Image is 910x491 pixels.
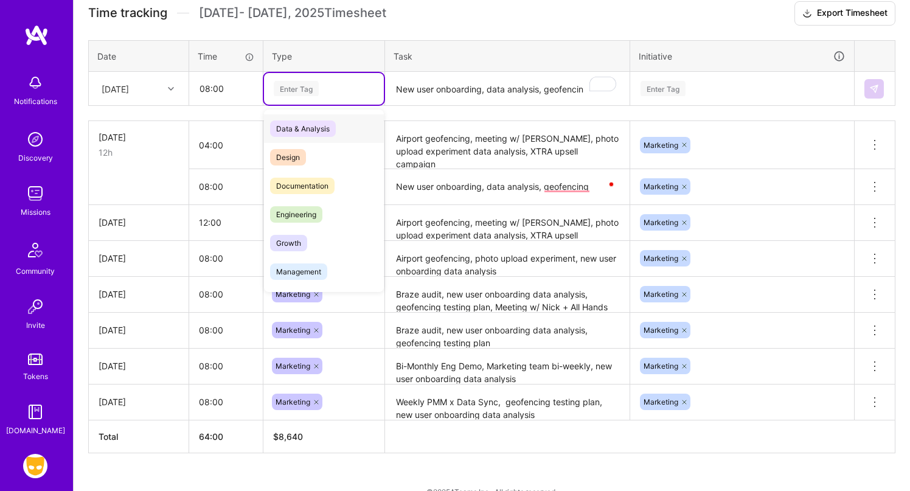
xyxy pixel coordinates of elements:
th: Type [263,40,385,72]
button: Export Timesheet [794,1,895,26]
img: Submit [869,84,879,94]
img: guide book [23,400,47,424]
span: [DATE] - [DATE] , 2025 Timesheet [199,5,386,21]
input: HH:MM [189,350,263,382]
th: Date [89,40,189,72]
div: 12h [99,146,179,159]
textarea: Bi-Monthly Eng Demo, Marketing team bi-weekly, new user onboarding data analysis [386,350,628,383]
img: Grindr: Product & Marketing [23,454,47,478]
span: Marketing [276,290,310,299]
div: Community [16,265,55,277]
th: Task [385,40,630,72]
input: HH:MM [189,170,263,203]
textarea: To enrich screen reader interactions, please activate Accessibility in Grammarly extension settings [386,170,628,204]
img: Invite [23,294,47,319]
input: HH:MM [189,278,263,310]
img: Community [21,235,50,265]
div: Enter Tag [274,79,319,98]
th: 64:00 [189,420,263,453]
textarea: Airport geofencing, meeting w/ [PERSON_NAME], photo upload experiment data analysis, XTRA upsell ... [386,206,628,240]
th: Total [89,420,189,453]
div: Tokens [23,370,48,383]
span: $ 8,640 [273,431,303,442]
span: Marketing [644,290,678,299]
textarea: Airport geofencing, meeting w/ [PERSON_NAME], photo upload experiment data analysis, XTRA upsell ... [386,122,628,168]
span: Marketing [276,361,310,371]
span: Engineering [270,206,322,223]
div: [DATE] [99,324,179,336]
input: HH:MM [190,72,262,105]
span: Marketing [276,326,310,335]
div: [DATE] [99,131,179,144]
img: logo [24,24,49,46]
div: Initiative [639,49,846,63]
input: HH:MM [189,129,263,161]
input: HH:MM [189,314,263,346]
div: Time [198,50,254,63]
span: Time tracking [88,5,167,21]
div: [DATE] [99,360,179,372]
div: Enter Tag [641,79,686,98]
img: teamwork [23,181,47,206]
textarea: Airport geofencing, photo upload experiment, new user onboarding data analysis [386,242,628,276]
img: discovery [23,127,47,151]
div: Invite [26,319,45,332]
span: Design [270,149,306,165]
a: Grindr: Product & Marketing [20,454,50,478]
div: Notifications [14,95,57,108]
input: HH:MM [189,206,263,239]
span: Marketing [644,326,678,335]
div: [DATE] [99,395,179,408]
span: Growth [270,235,307,251]
div: Discovery [18,151,53,164]
div: Missions [21,206,50,218]
textarea: Weekly PMM x Data Sync, geofencing testing plan, new user onboarding data analysis [386,386,628,419]
div: [DATE] [99,288,179,301]
div: [DATE] [99,216,179,229]
i: icon Download [802,7,812,20]
textarea: To enrich screen reader interactions, please activate Accessibility in Grammarly extension settings [386,73,628,105]
span: Marketing [644,361,678,371]
div: [DOMAIN_NAME] [6,424,65,437]
input: HH:MM [189,386,263,418]
input: HH:MM [189,242,263,274]
span: Marketing [644,182,678,191]
span: Documentation [270,178,335,194]
span: Marketing [644,141,678,150]
textarea: Braze audit, new user onboarding data analysis, geofencing testing plan [386,314,628,347]
img: bell [23,71,47,95]
div: [DATE] [102,82,129,95]
span: Management [270,263,327,280]
span: Marketing [644,254,678,263]
textarea: Braze audit, new user onboarding data analysis, geofencing testing plan, Meeting w/ Nick + All Hands [386,278,628,312]
span: Marketing [276,397,310,406]
img: tokens [28,353,43,365]
div: [DATE] [99,252,179,265]
span: Marketing [644,218,678,227]
i: icon Chevron [168,86,174,92]
span: Marketing [644,397,678,406]
span: Data & Analysis [270,120,336,137]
